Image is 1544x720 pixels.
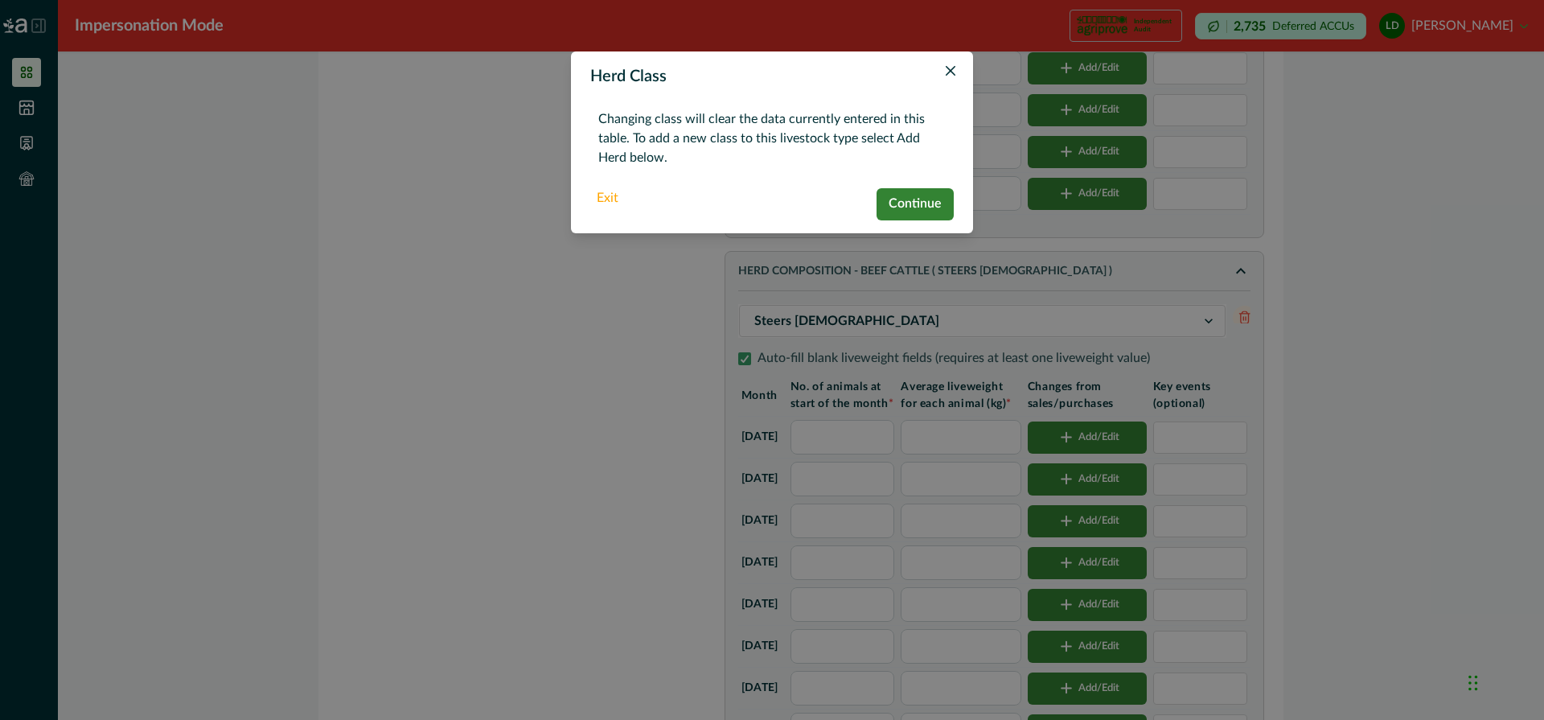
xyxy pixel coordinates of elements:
button: Close [938,58,963,84]
header: Herd Class [571,51,973,101]
div: Drag [1468,659,1478,707]
iframe: Chat Widget [1464,643,1544,720]
button: Continue [877,188,954,220]
div: Changing class will clear the data currently entered in this table. To add a new class to this li... [590,101,954,175]
div: Exit [597,188,618,220]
